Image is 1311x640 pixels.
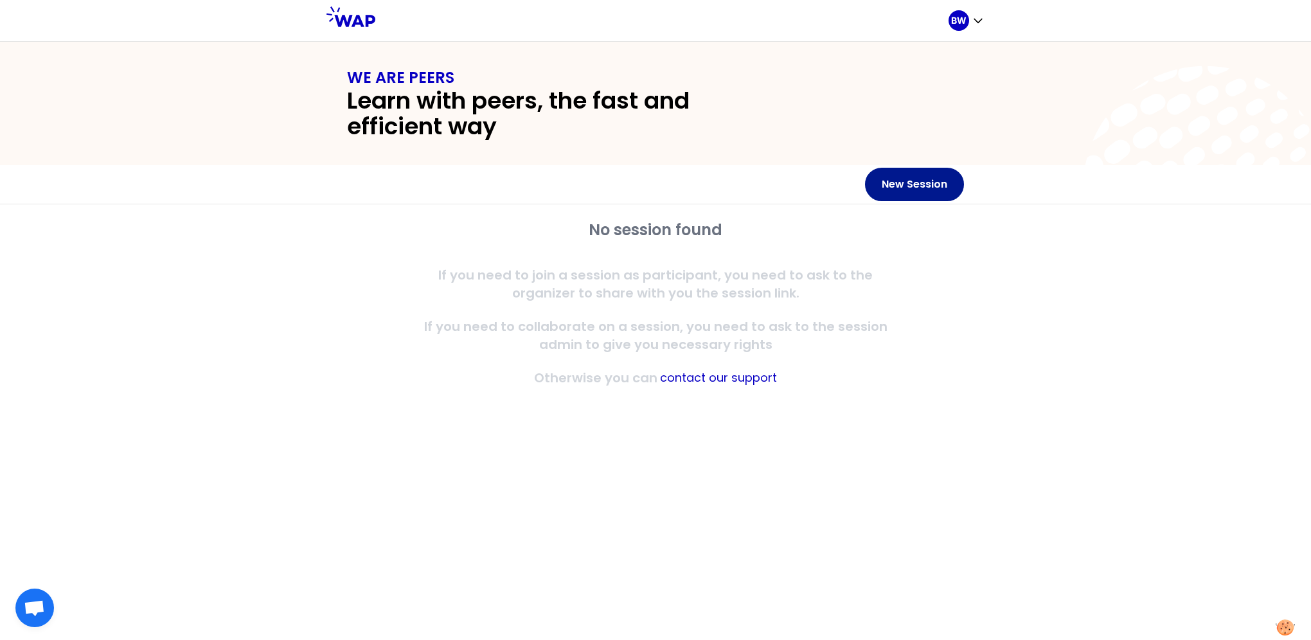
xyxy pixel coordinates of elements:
[15,589,54,627] div: Open chat
[865,168,964,201] button: New Session
[409,220,902,240] h2: No session found
[951,14,967,27] p: BW
[660,369,777,387] button: contact our support
[534,369,657,387] p: Otherwise you can
[949,10,985,31] button: BW
[409,317,902,353] p: If you need to collaborate on a session, you need to ask to the session admin to give you necessa...
[347,88,779,139] h2: Learn with peers, the fast and efficient way
[347,67,964,88] h1: WE ARE PEERS
[409,266,902,302] p: If you need to join a session as participant, you need to ask to the organizer to share with you ...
